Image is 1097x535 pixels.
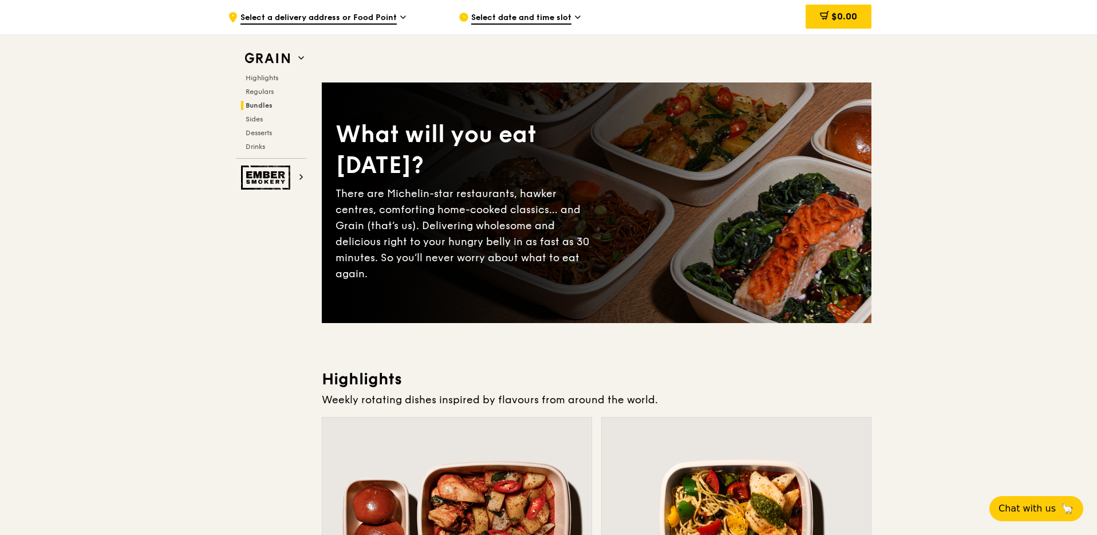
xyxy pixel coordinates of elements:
[1060,502,1074,516] span: 🦙
[336,119,597,181] div: What will you eat [DATE]?
[246,129,272,137] span: Desserts
[322,369,871,390] h3: Highlights
[246,101,273,109] span: Bundles
[336,186,597,282] div: There are Michelin-star restaurants, hawker centres, comforting home-cooked classics… and Grain (...
[241,166,294,190] img: Ember Smokery web logo
[989,496,1083,521] button: Chat with us🦙
[246,115,263,123] span: Sides
[246,143,265,151] span: Drinks
[471,12,571,25] span: Select date and time slot
[241,48,294,69] img: Grain web logo
[831,11,857,22] span: $0.00
[240,12,397,25] span: Select a delivery address or Food Point
[246,74,278,82] span: Highlights
[246,88,274,96] span: Regulars
[999,502,1056,516] span: Chat with us
[322,392,871,408] div: Weekly rotating dishes inspired by flavours from around the world.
